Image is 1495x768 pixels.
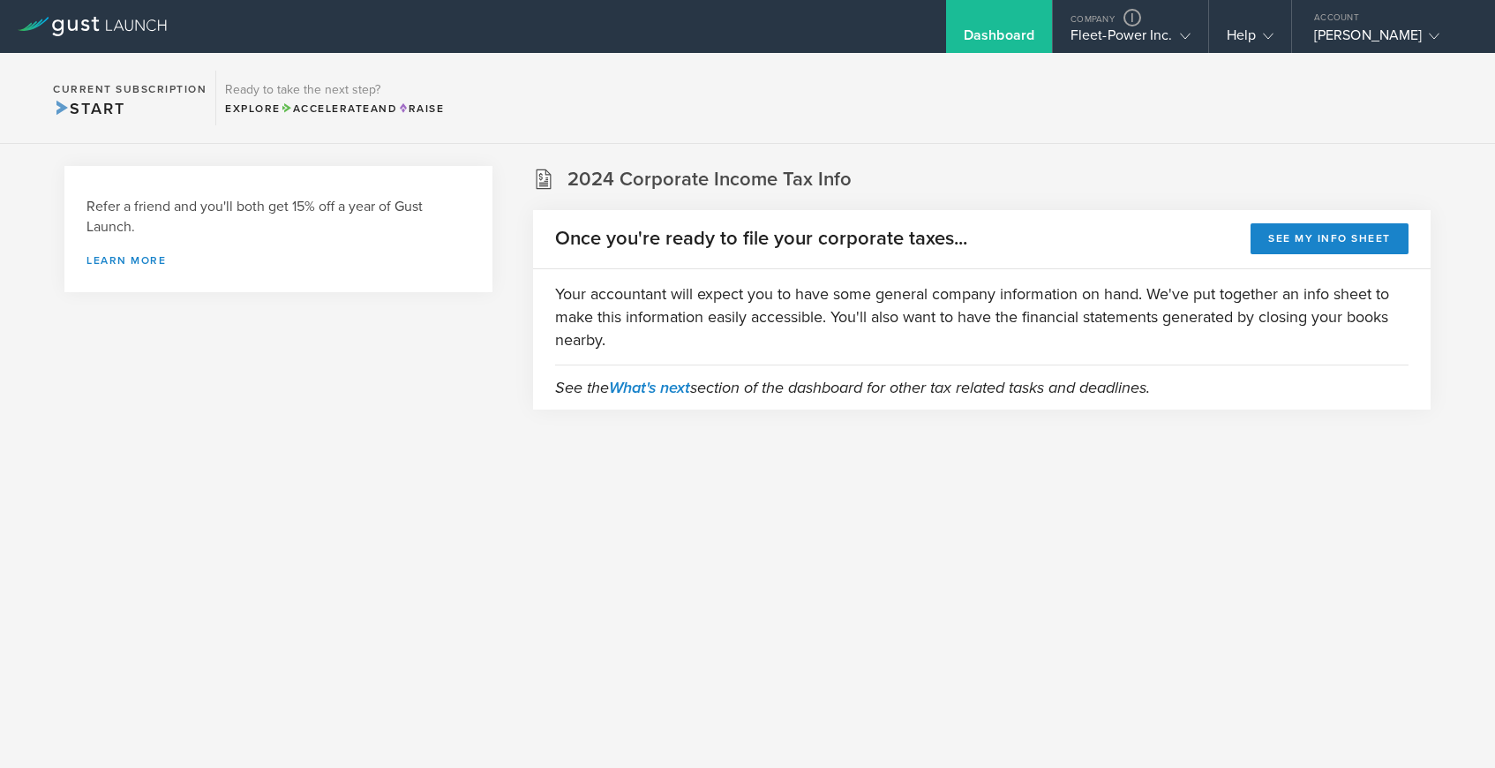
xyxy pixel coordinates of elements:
[53,99,124,118] span: Start
[1314,26,1464,53] div: [PERSON_NAME]
[555,226,967,252] h2: Once you're ready to file your corporate taxes...
[964,26,1034,53] div: Dashboard
[215,71,453,125] div: Ready to take the next step?ExploreAccelerateandRaise
[567,167,852,192] h2: 2024 Corporate Income Tax Info
[281,102,398,115] span: and
[555,378,1150,397] em: See the section of the dashboard for other tax related tasks and deadlines.
[1071,26,1191,53] div: Fleet-Power Inc.
[1251,223,1409,254] button: See my info sheet
[1227,26,1273,53] div: Help
[225,101,444,117] div: Explore
[555,282,1409,351] p: Your accountant will expect you to have some general company information on hand. We've put toget...
[397,102,444,115] span: Raise
[86,197,470,237] h3: Refer a friend and you'll both get 15% off a year of Gust Launch.
[86,255,470,266] a: Learn more
[281,102,371,115] span: Accelerate
[225,84,444,96] h3: Ready to take the next step?
[609,378,690,397] a: What's next
[53,84,207,94] h2: Current Subscription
